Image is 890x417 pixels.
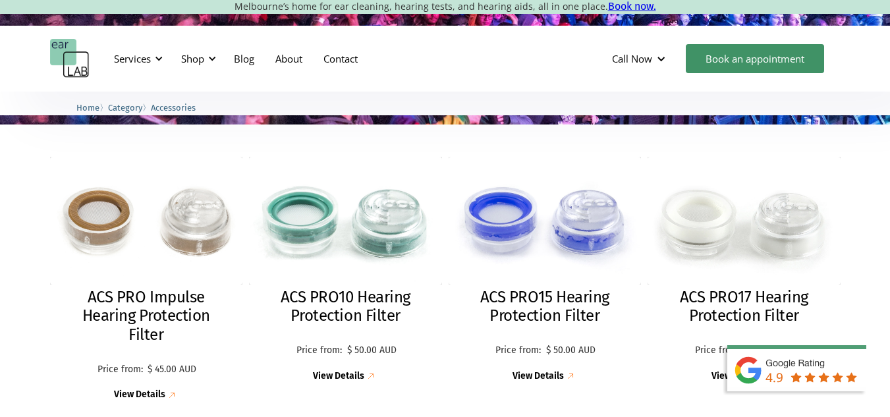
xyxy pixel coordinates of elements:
p: $ 45.00 AUD [148,364,196,375]
p: Price from: [96,364,144,375]
p: Price from: [294,345,344,356]
h2: ACS PRO10 Hearing Protection Filter [262,288,429,326]
span: Home [76,103,99,113]
h2: ACS PRO17 Hearing Protection Filter [661,288,827,326]
img: ACS PRO Impulse Hearing Protection Filter [50,157,243,285]
a: Blog [223,40,265,78]
p: Price from: [493,345,543,356]
div: View Details [114,389,165,401]
div: View Details [711,371,763,382]
a: ACS PRO17 Hearing Protection FilterACS PRO17 Hearing Protection FilterPrice from:$ 50.00 AUDView ... [648,157,841,383]
p: $ 50.00 AUD [546,345,596,356]
h2: ACS PRO15 Hearing Protection Filter [462,288,628,326]
img: ACS PRO17 Hearing Protection Filter [648,157,841,285]
div: Services [106,39,167,78]
span: Category [108,103,142,113]
div: View Details [513,371,564,382]
a: home [50,39,90,78]
a: ACS PRO10 Hearing Protection FilterACS PRO10 Hearing Protection FilterPrice from:$ 50.00 AUDView ... [249,157,442,383]
div: Shop [181,52,204,65]
p: $ 50.00 AUD [347,345,397,356]
div: View Details [313,371,364,382]
div: Call Now [612,52,652,65]
a: Category [108,101,142,113]
a: About [265,40,313,78]
a: Book an appointment [686,44,824,73]
a: Contact [313,40,368,78]
span: Accessories [151,103,196,113]
div: Call Now [601,39,679,78]
a: Home [76,101,99,113]
img: ACS PRO15 Hearing Protection Filter [449,157,642,285]
a: Accessories [151,101,196,113]
div: Services [114,52,151,65]
p: Price from: [693,345,742,356]
li: 〉 [108,101,151,115]
a: ACS PRO Impulse Hearing Protection FilterACS PRO Impulse Hearing Protection FilterPrice from:$ 45... [50,157,243,402]
a: ACS PRO15 Hearing Protection FilterACS PRO15 Hearing Protection FilterPrice from:$ 50.00 AUDView ... [449,157,642,383]
li: 〉 [76,101,108,115]
div: Shop [173,39,220,78]
h2: ACS PRO Impulse Hearing Protection Filter [63,288,230,345]
img: ACS PRO10 Hearing Protection Filter [249,157,442,285]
